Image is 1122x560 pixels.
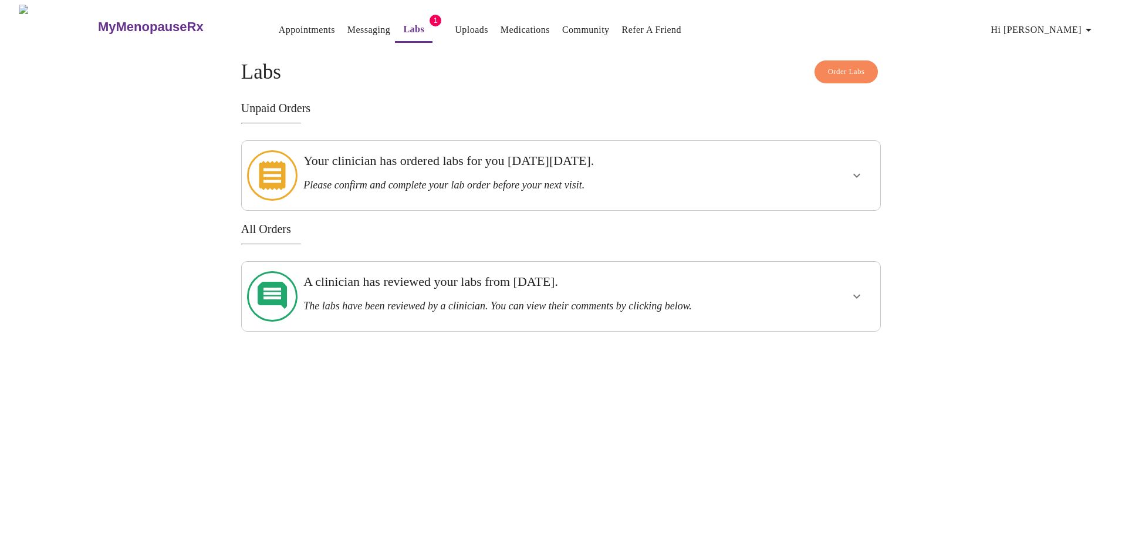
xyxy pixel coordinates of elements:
[986,18,1100,42] button: Hi [PERSON_NAME]
[843,282,871,311] button: show more
[303,179,756,191] h3: Please confirm and complete your lab order before your next visit.
[501,22,550,38] a: Medications
[303,153,756,168] h3: Your clinician has ordered labs for you [DATE][DATE].
[274,18,340,42] button: Appointments
[241,222,881,236] h3: All Orders
[241,60,881,84] h4: Labs
[430,15,441,26] span: 1
[496,18,555,42] button: Medications
[98,19,204,35] h3: MyMenopauseRx
[303,300,756,312] h3: The labs have been reviewed by a clinician. You can view their comments by clicking below.
[343,18,395,42] button: Messaging
[815,60,878,83] button: Order Labs
[557,18,614,42] button: Community
[455,22,488,38] a: Uploads
[622,22,682,38] a: Refer a Friend
[19,5,96,49] img: MyMenopauseRx Logo
[991,22,1096,38] span: Hi [PERSON_NAME]
[303,274,756,289] h3: A clinician has reviewed your labs from [DATE].
[347,22,390,38] a: Messaging
[279,22,335,38] a: Appointments
[617,18,687,42] button: Refer a Friend
[241,102,881,115] h3: Unpaid Orders
[828,65,865,79] span: Order Labs
[96,6,250,48] a: MyMenopauseRx
[403,21,424,38] a: Labs
[450,18,493,42] button: Uploads
[395,18,432,43] button: Labs
[843,161,871,190] button: show more
[562,22,610,38] a: Community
